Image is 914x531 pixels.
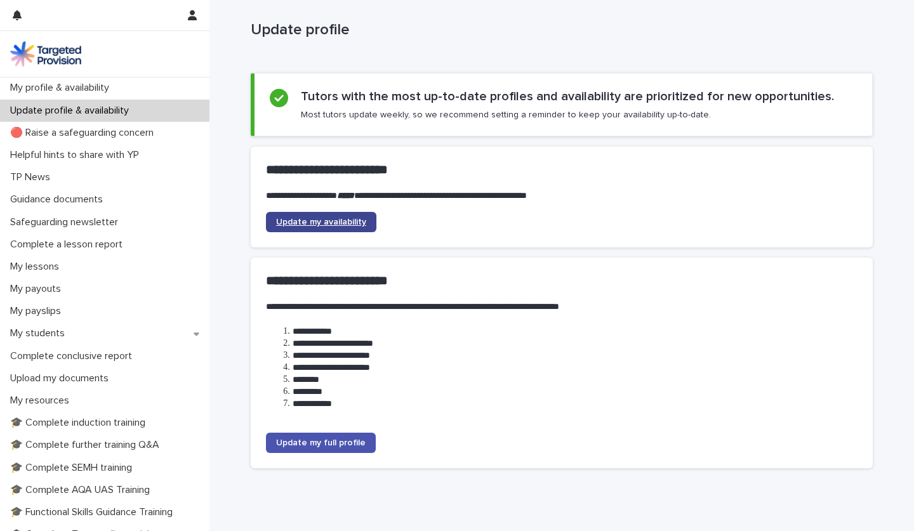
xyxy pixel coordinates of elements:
[276,218,366,226] span: Update my availability
[5,171,60,183] p: TP News
[5,305,71,317] p: My payslips
[301,89,834,104] h2: Tutors with the most up-to-date profiles and availability are prioritized for new opportunities.
[5,193,113,206] p: Guidance documents
[266,212,376,232] a: Update my availability
[5,149,149,161] p: Helpful hints to share with YP
[5,82,119,94] p: My profile & availability
[5,484,160,496] p: 🎓 Complete AQA UAS Training
[5,216,128,228] p: Safeguarding newsletter
[5,439,169,451] p: 🎓 Complete further training Q&A
[10,41,81,67] img: M5nRWzHhSzIhMunXDL62
[5,417,156,429] p: 🎓 Complete induction training
[5,127,164,139] p: 🔴 Raise a safeguarding concern
[5,506,183,518] p: 🎓 Functional Skills Guidance Training
[5,395,79,407] p: My resources
[5,350,142,362] p: Complete conclusive report
[5,261,69,273] p: My lessons
[5,327,75,339] p: My students
[5,372,119,384] p: Upload my documents
[5,105,139,117] p: Update profile & availability
[5,239,133,251] p: Complete a lesson report
[266,433,376,453] a: Update my full profile
[301,109,711,121] p: Most tutors update weekly, so we recommend setting a reminder to keep your availability up-to-date.
[5,462,142,474] p: 🎓 Complete SEMH training
[5,283,71,295] p: My payouts
[276,438,366,447] span: Update my full profile
[251,21,868,39] p: Update profile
